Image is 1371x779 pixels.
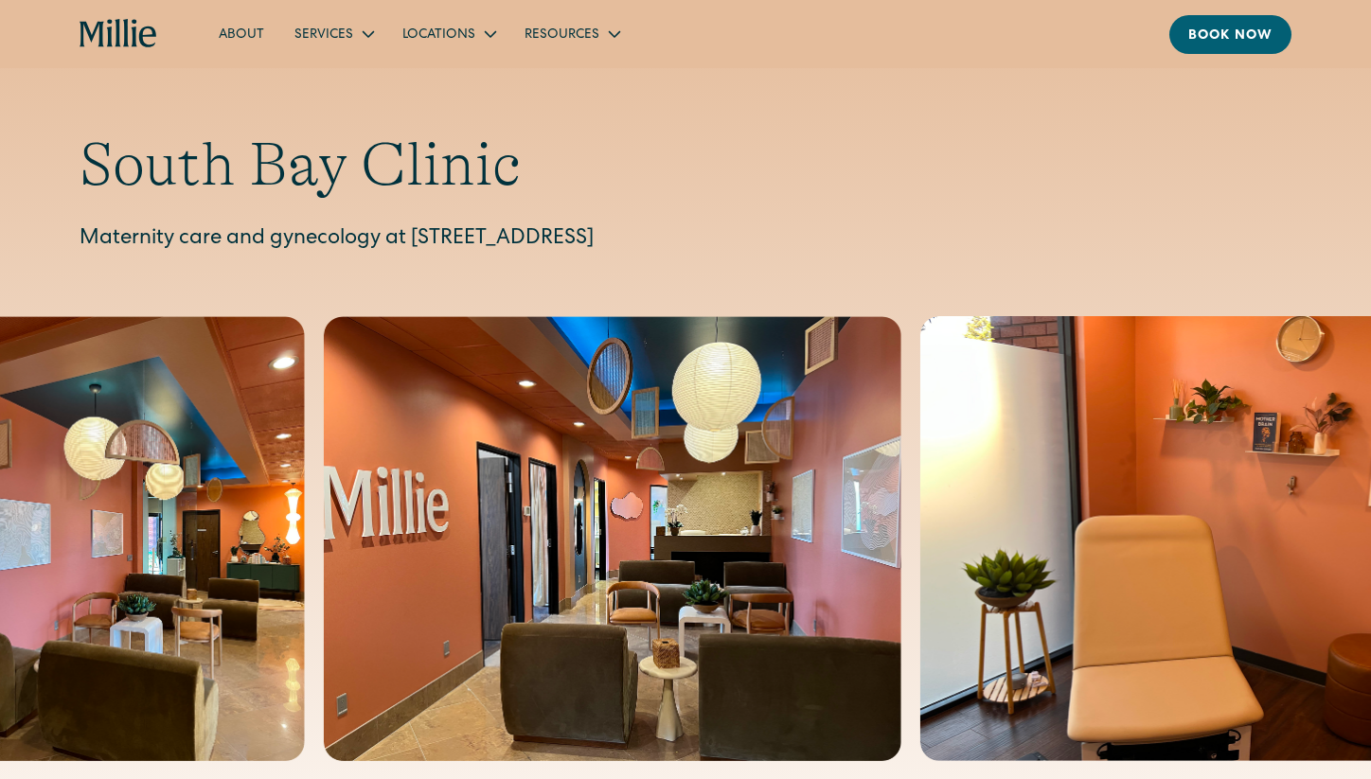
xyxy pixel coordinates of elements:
h1: South Bay Clinic [80,129,1291,202]
a: About [204,18,279,49]
div: Resources [525,26,599,45]
div: Locations [387,18,509,49]
p: Maternity care and gynecology at [STREET_ADDRESS] [80,224,1291,256]
div: Resources [509,18,633,49]
div: Services [279,18,387,49]
div: Services [294,26,353,45]
div: Locations [402,26,475,45]
a: home [80,19,158,49]
a: Book now [1169,15,1291,54]
div: Book now [1188,27,1273,46]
